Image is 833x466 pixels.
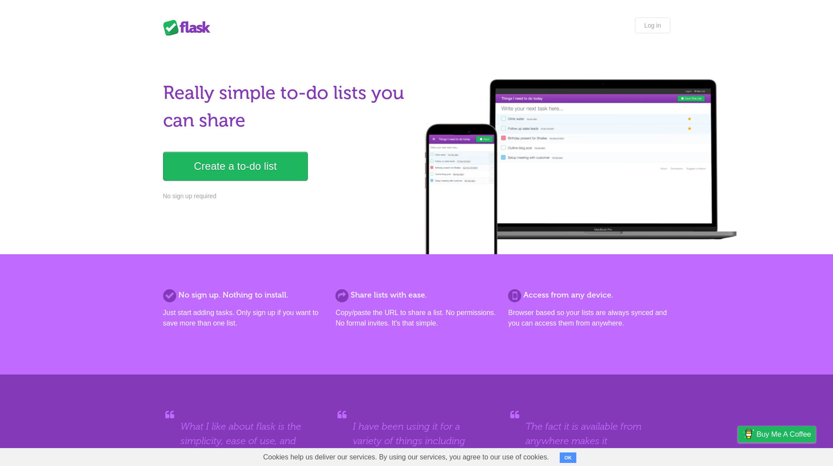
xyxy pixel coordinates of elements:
[738,426,816,442] a: Buy me a coffee
[163,192,411,201] p: No sign up required
[756,427,811,442] span: Buy me a coffee
[163,308,325,329] p: Just start adding tasks. Only sign up if you want to save more than one list.
[163,152,308,181] a: Create a to-do list
[508,289,670,301] h2: Access from any device.
[635,18,670,33] a: Log in
[526,419,652,462] blockquote: The fact it is available from anywhere makes it extremely versatile.
[335,308,497,329] p: Copy/paste the URL to share a list. No permissions. No formal invites. It's that simple.
[508,308,670,329] p: Browser based so your lists are always synced and you can access them from anywhere.
[163,79,411,134] h1: Really simple to-do lists you can share
[560,452,577,463] button: OK
[163,20,216,35] div: Flask Lists
[163,289,325,301] h2: No sign up. Nothing to install.
[335,289,497,301] h2: Share lists with ease.
[254,448,558,466] span: Cookies help us deliver our services. By using our services, you agree to our use of cookies.
[742,427,754,441] img: Buy me a coffee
